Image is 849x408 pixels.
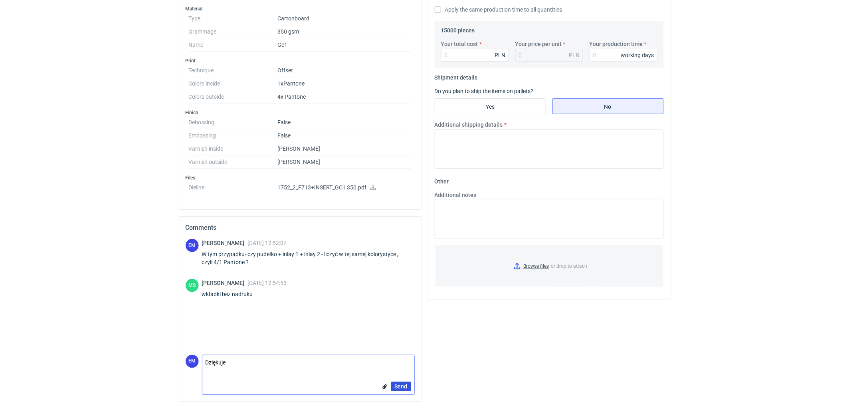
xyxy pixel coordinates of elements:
[189,142,278,155] dt: Varnish inside
[441,24,475,34] legend: 15000 pieces
[186,279,199,292] div: Maciej Sikora
[189,181,278,197] dt: Dieline
[202,280,248,286] span: [PERSON_NAME]
[186,175,415,181] h3: Files
[590,49,657,62] input: 0
[278,90,412,103] dd: 4x Pantone
[186,279,199,292] figcaption: MS
[278,116,412,129] dd: False
[435,191,477,199] label: Additional notes
[189,12,278,25] dt: Type
[186,239,199,252] div: Ewelina Macek
[189,90,278,103] dt: Colors outside
[186,6,415,12] h3: Material
[391,382,411,391] button: Send
[435,71,478,81] legend: Shipment details
[202,250,415,266] div: W tym przypadku- czy pudełko + inlay 1 + inlay 2 - liczyć w tej samej kolorystyce , czyli 4/1 Pan...
[621,51,654,59] div: working days
[278,12,412,25] dd: Cartonboard
[278,155,412,169] dd: [PERSON_NAME]
[186,239,199,252] figcaption: EM
[202,290,287,298] div: wkładki bez nadruku
[189,129,278,142] dt: Embossing
[590,40,643,48] label: Your production time
[189,38,278,52] dt: Name
[435,121,503,129] label: Additional shipping details
[186,355,199,368] div: Ewelina Macek
[435,175,449,185] legend: Other
[189,25,278,38] dt: Grammage
[278,184,412,191] p: 1752_2_F713+INSERT_GC1 350.pdf
[435,98,546,114] label: Yes
[186,355,199,368] figcaption: EM
[189,77,278,90] dt: Colors inside
[441,49,509,62] input: 0
[248,240,287,246] span: [DATE] 12:52:07
[441,40,478,48] label: Your total cost
[435,88,534,94] label: Do you plan to ship the items on pallets?
[495,51,506,59] div: PLN
[435,246,663,287] label: or drop to attach
[248,280,287,286] span: [DATE] 12:54:53
[552,98,664,114] label: No
[278,129,412,142] dd: False
[515,40,562,48] label: Your price per unit
[278,38,412,52] dd: Gc1
[278,64,412,77] dd: Offset
[189,155,278,169] dt: Varnish outside
[278,142,412,155] dd: [PERSON_NAME]
[435,6,562,14] label: Apply the same production time to all quantities
[569,51,580,59] div: PLN
[186,109,415,116] h3: Finish
[395,384,408,389] span: Send
[202,355,414,372] textarea: Dziękuje
[202,240,248,246] span: [PERSON_NAME]
[189,64,278,77] dt: Technique
[186,223,415,233] h2: Comments
[278,25,412,38] dd: 350 gsm
[189,116,278,129] dt: Debossing
[278,77,412,90] dd: 1xPantone
[186,58,415,64] h3: Print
